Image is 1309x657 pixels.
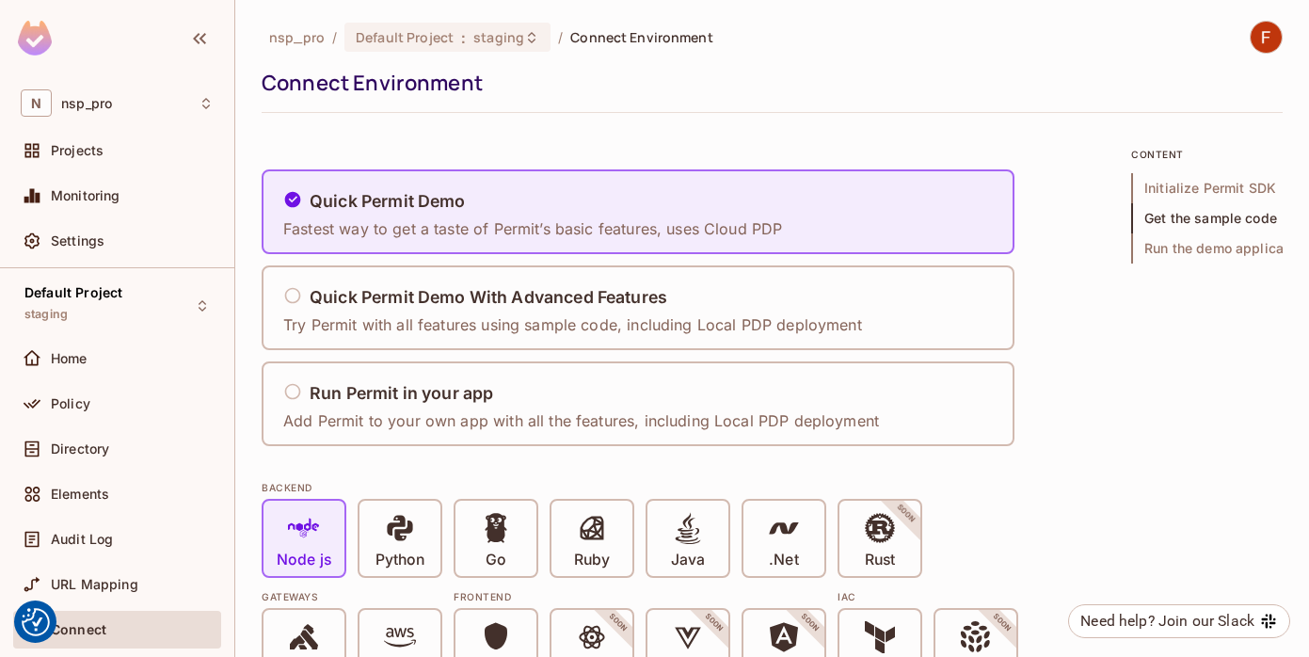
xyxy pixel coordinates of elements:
[24,285,122,300] span: Default Project
[332,28,337,46] li: /
[262,589,442,604] div: Gateways
[473,28,524,46] span: staging
[310,384,493,403] h5: Run Permit in your app
[769,551,798,569] p: .Net
[283,218,782,239] p: Fastest way to get a taste of Permit’s basic features, uses Cloud PDP
[51,233,104,248] span: Settings
[51,351,88,366] span: Home
[269,28,325,46] span: the active workspace
[310,192,466,211] h5: Quick Permit Demo
[21,89,52,117] span: N
[1131,147,1283,162] p: content
[574,551,610,569] p: Ruby
[865,551,895,569] p: Rust
[51,441,109,457] span: Directory
[51,487,109,502] span: Elements
[870,477,943,551] span: SOON
[51,143,104,158] span: Projects
[51,396,90,411] span: Policy
[570,28,713,46] span: Connect Environment
[558,28,563,46] li: /
[51,532,113,547] span: Audit Log
[838,589,1018,604] div: IAC
[262,480,1109,495] div: BACKEND
[283,410,879,431] p: Add Permit to your own app with all the features, including Local PDP deployment
[24,307,68,322] span: staging
[356,28,454,46] span: Default Project
[51,188,120,203] span: Monitoring
[51,577,138,592] span: URL Mapping
[277,551,331,569] p: Node js
[22,608,50,636] img: Revisit consent button
[375,551,424,569] p: Python
[671,551,705,569] p: Java
[1251,22,1282,53] img: Felipe Kharaba
[61,96,112,111] span: Workspace: nsp_pro
[22,608,50,636] button: Consent Preferences
[460,30,467,45] span: :
[18,21,52,56] img: SReyMgAAAABJRU5ErkJggg==
[262,69,1273,97] div: Connect Environment
[283,314,862,335] p: Try Permit with all features using sample code, including Local PDP deployment
[454,589,826,604] div: Frontend
[310,288,667,307] h5: Quick Permit Demo With Advanced Features
[51,622,106,637] span: Connect
[1080,610,1254,633] div: Need help? Join our Slack
[486,551,506,569] p: Go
